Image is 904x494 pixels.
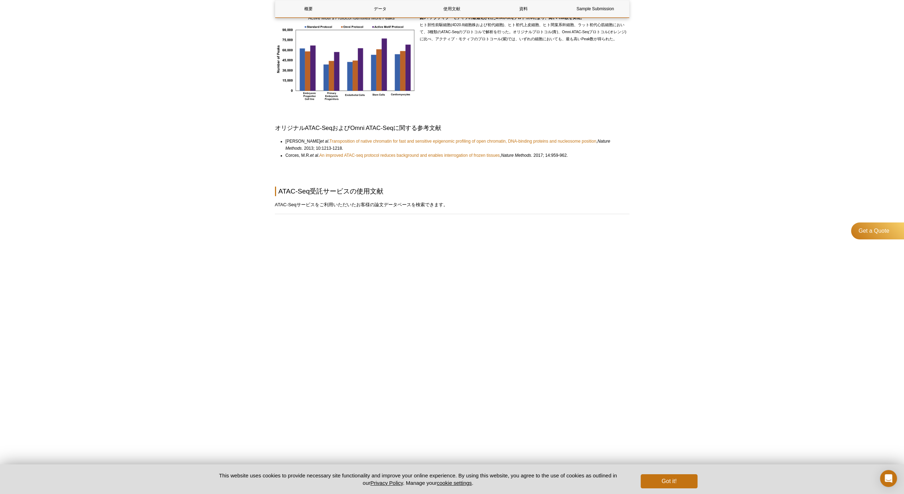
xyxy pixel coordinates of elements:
[275,0,342,17] a: 概要
[880,470,897,487] div: Open Intercom Messenger
[275,14,415,103] img: Active Motif’s optimized ATAC-Seq protocol results in increased number of peaks
[207,472,629,487] p: This website uses cookies to provide necessary site functionality and improve your online experie...
[286,139,610,151] i: Nature Methods
[320,139,328,144] i: et al
[437,480,472,486] button: cookie settings
[275,14,415,105] a: Click for full size image
[275,201,629,208] p: ATAC-Seqサービスをご利用いただいたお客様の論文データベースを検索できます。
[275,124,629,132] h3: オリジナルATAC-SeqおよびOmni ATAC-Seqに関する参考文献
[319,152,500,159] a: An improved ATAC-seq protocol reduces background and enables interrogation of frozen tissues
[329,138,596,145] a: Transposition of native chromatin for fast and sensitive epigenomic profiling of open chromatin, ...
[370,480,403,486] a: Privacy Policy
[419,0,485,17] a: 使用文献
[420,16,584,20] strong: 図9：アクティブ・モティフの最適化されたATAC-Seqプロトコルにより、高いPeak数を実現。
[347,0,413,17] a: データ
[641,474,697,488] button: Got it!
[286,152,623,159] li: Corces, M.R. . , . 2017; 14:959-962.
[851,222,904,239] a: Get a Quote
[501,153,531,158] i: Nature Methods
[420,16,626,41] span: ヒト胚性前駆細胞(4D20.8細胞株および初代細胞)、ヒト初代上皮細胞、ヒト間葉系幹細胞、ラット初代心筋細胞において、3種類のATAC-Seqのプロトコルで解析を行った。オリジナルプロトコル(青...
[310,153,318,158] i: et al
[562,0,628,17] a: Sample Submission
[490,0,557,17] a: 資料
[286,138,623,152] li: [PERSON_NAME] . , . 2013; 10:1213-1218.
[275,186,629,196] h2: ATAC-Seq受託サービスの使用文献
